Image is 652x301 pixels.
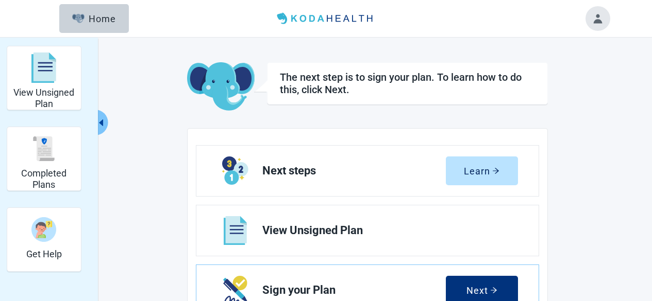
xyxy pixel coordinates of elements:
[262,165,446,177] span: Next steps
[96,118,106,128] span: caret-left
[26,249,62,260] h2: Get Help
[262,284,446,296] span: Sign your Plan
[72,13,116,24] div: Home
[586,6,610,31] button: Toggle account menu
[7,127,81,191] div: Completed Plans
[446,156,518,185] button: Learnarrow-right
[11,168,77,190] h2: Completed Plans
[31,217,56,242] img: person-question-x68TBcxA.svg
[31,136,56,161] img: svg%3e
[31,52,56,83] img: svg%3e
[280,71,535,96] h1: The next step is to sign your plan. To learn how to do this, click Next.
[11,87,77,109] h2: View Unsigned Plan
[273,10,379,27] img: Koda Health
[466,285,497,295] div: Next
[187,62,255,112] img: Koda Elephant
[7,46,81,110] div: View Unsigned Plan
[492,167,499,174] span: arrow-right
[196,146,539,196] a: Learn Next steps section
[59,4,129,33] button: ElephantHome
[262,224,510,237] span: View Unsigned Plan
[490,287,497,294] span: arrow-right
[7,207,81,272] div: Get Help
[464,166,499,176] div: Learn
[95,110,108,135] button: Collapse menu
[196,205,539,256] a: View View Unsigned Plan section
[72,14,85,23] img: Elephant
